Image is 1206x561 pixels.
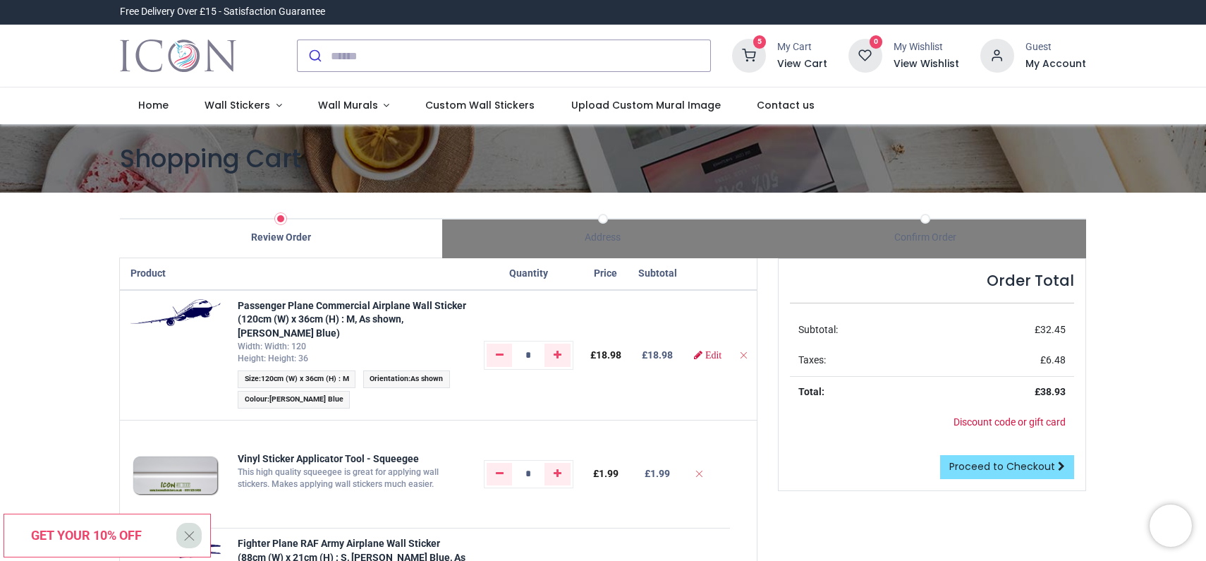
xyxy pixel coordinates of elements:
a: Add one [544,344,571,366]
a: Logo of Icon Wall Stickers [120,36,236,76]
td: Subtotal: [790,315,944,346]
iframe: Brevo live chat [1150,505,1192,547]
span: [PERSON_NAME] Blue [269,394,343,404]
span: £ [593,468,619,479]
span: Upload Custom Mural Image [571,98,721,112]
a: Wall Murals [300,88,408,124]
div: Review Order [120,231,442,245]
span: 18.98 [596,349,621,361]
span: Wall Murals [318,98,378,112]
h4: Order Total [790,270,1074,291]
span: Height: Height: 36 [238,354,308,363]
span: 6.48 [1046,354,1066,366]
div: Address [442,231,765,245]
div: Confirm Order [764,231,1086,245]
span: Custom Wall Stickers [425,98,535,112]
img: [ALIB_APPLICATOR] Vinyl Sticker Applicator Tool - Squeegee [130,429,221,519]
span: Home [138,98,169,112]
a: 5 [732,49,766,61]
a: 0 [848,49,882,61]
span: Orientation [370,374,408,383]
span: : [363,370,450,388]
strong: Total: [798,386,824,397]
a: Vinyl Sticker Applicator Tool - Squeegee [238,453,419,464]
img: niaFgAAAAGSURBVAMAvlvUqWF4iMEAAAAASUVORK5CYII= [130,299,221,327]
span: 38.93 [1040,386,1066,397]
strong: £ [1035,386,1066,397]
a: Edit [694,350,721,360]
span: Colour [245,394,267,404]
span: This high quality squeegee is great for applying wall stickers. Makes applying wall stickers much... [238,467,439,489]
span: Size [245,374,259,383]
span: 18.98 [647,349,673,361]
th: Subtotal [630,258,686,290]
a: Remove one [487,344,513,366]
a: My Account [1025,57,1086,71]
a: Remove one [487,463,513,485]
div: Free Delivery Over £15 - Satisfaction Guarantee [120,5,325,19]
a: Remove from cart [694,468,704,479]
b: £ [645,468,670,479]
a: Proceed to Checkout [940,455,1074,479]
span: Contact us [757,98,815,112]
div: My Wishlist [894,40,959,54]
span: £ [590,349,621,361]
iframe: Customer reviews powered by Trustpilot [790,5,1086,19]
span: Quantity [509,267,548,279]
a: Wall Stickers [186,88,300,124]
div: Guest [1025,40,1086,54]
a: Discount code or gift card [954,416,1066,428]
span: £ [1040,354,1066,366]
span: Edit [705,350,721,360]
span: £ [1035,324,1066,335]
span: : [238,391,350,409]
span: Wall Stickers [205,98,270,112]
div: My Cart [777,40,827,54]
td: Taxes: [790,345,944,376]
a: Passenger Plane Commercial Airplane Wall Sticker (120cm (W) x 36cm (H) : M, As shown, [PERSON_NAM... [238,300,466,339]
a: View Cart [777,57,827,71]
span: : [238,370,355,388]
a: Remove from cart [738,349,748,361]
a: View Wishlist [894,57,959,71]
span: 1.99 [650,468,670,479]
th: Price [582,258,630,290]
span: 32.45 [1040,324,1066,335]
h1: Shopping Cart [120,141,1086,176]
b: £ [642,349,673,361]
button: Submit [298,40,331,71]
a: Add one [544,463,571,485]
span: 1.99 [599,468,619,479]
span: Width: Width: 120 [238,342,306,351]
img: Icon Wall Stickers [120,36,236,76]
span: As shown [410,374,443,383]
span: Proceed to Checkout [949,459,1055,473]
th: Product [120,258,229,290]
sup: 0 [870,35,883,49]
sup: 5 [753,35,767,49]
span: 120cm (W) x 36cm (H) : M [261,374,349,383]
